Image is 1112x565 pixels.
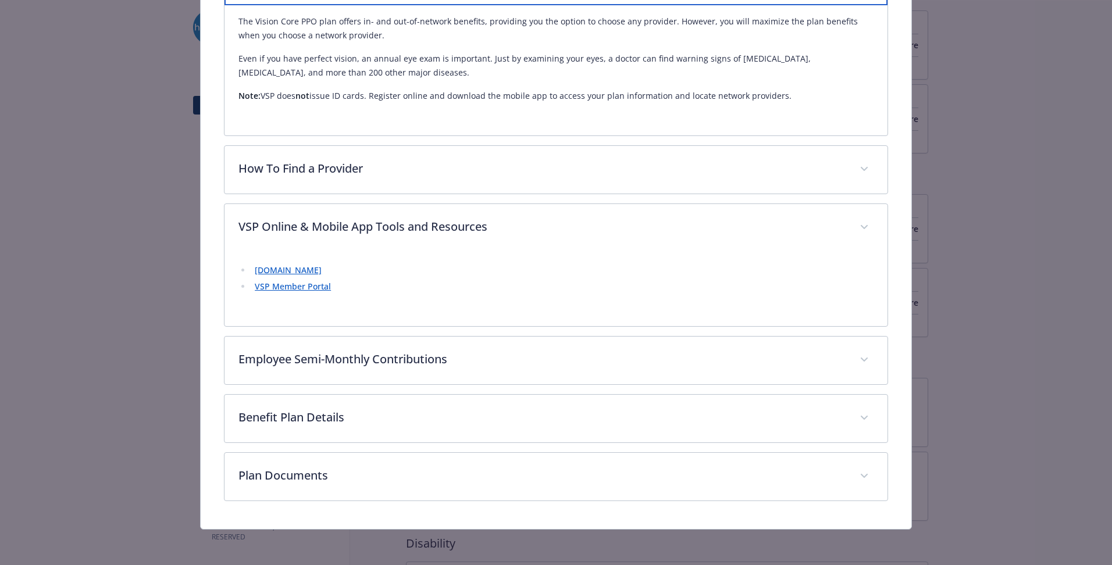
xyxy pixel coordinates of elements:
[255,281,331,292] a: VSP Member Portal
[238,218,846,235] p: VSP Online & Mobile App Tools and Resources
[238,467,846,484] p: Plan Documents
[238,351,846,368] p: Employee Semi-Monthly Contributions
[224,252,888,326] div: VSP Online & Mobile App Tools and Resources
[238,15,874,42] p: The Vision Core PPO plan offers in- and out-of-network benefits, providing you the option to choo...
[224,146,888,194] div: How To Find a Provider
[238,90,261,101] strong: Note:
[224,204,888,252] div: VSP Online & Mobile App Tools and Resources
[224,453,888,500] div: Plan Documents
[238,52,874,80] p: Even if you have perfect vision, an annual eye exam is important. Just by examining your eyes, a ...
[238,89,874,103] p: VSP does issue ID cards. Register online and download the mobile app to access your plan informat...
[224,395,888,442] div: Benefit Plan Details
[238,160,846,177] p: How To Find a Provider
[255,264,322,276] a: [DOMAIN_NAME]
[238,409,846,426] p: Benefit Plan Details
[295,90,309,101] strong: not
[224,5,888,135] div: Description
[224,337,888,384] div: Employee Semi-Monthly Contributions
